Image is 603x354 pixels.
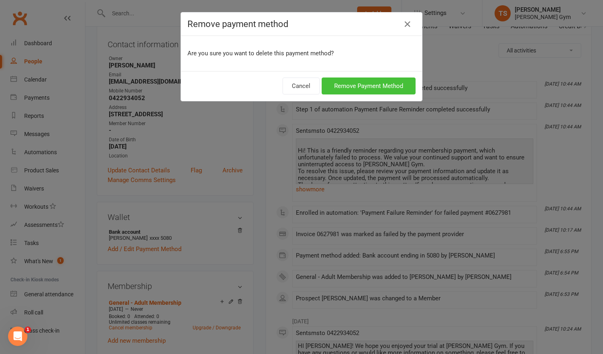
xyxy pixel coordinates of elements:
button: Close [401,18,414,31]
span: 1 [25,327,31,333]
button: Remove Payment Method [322,78,416,94]
p: Are you sure you want to delete this payment method? [187,48,416,58]
button: Cancel [283,78,320,94]
h4: Remove payment method [187,19,416,29]
iframe: Intercom live chat [8,327,27,346]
